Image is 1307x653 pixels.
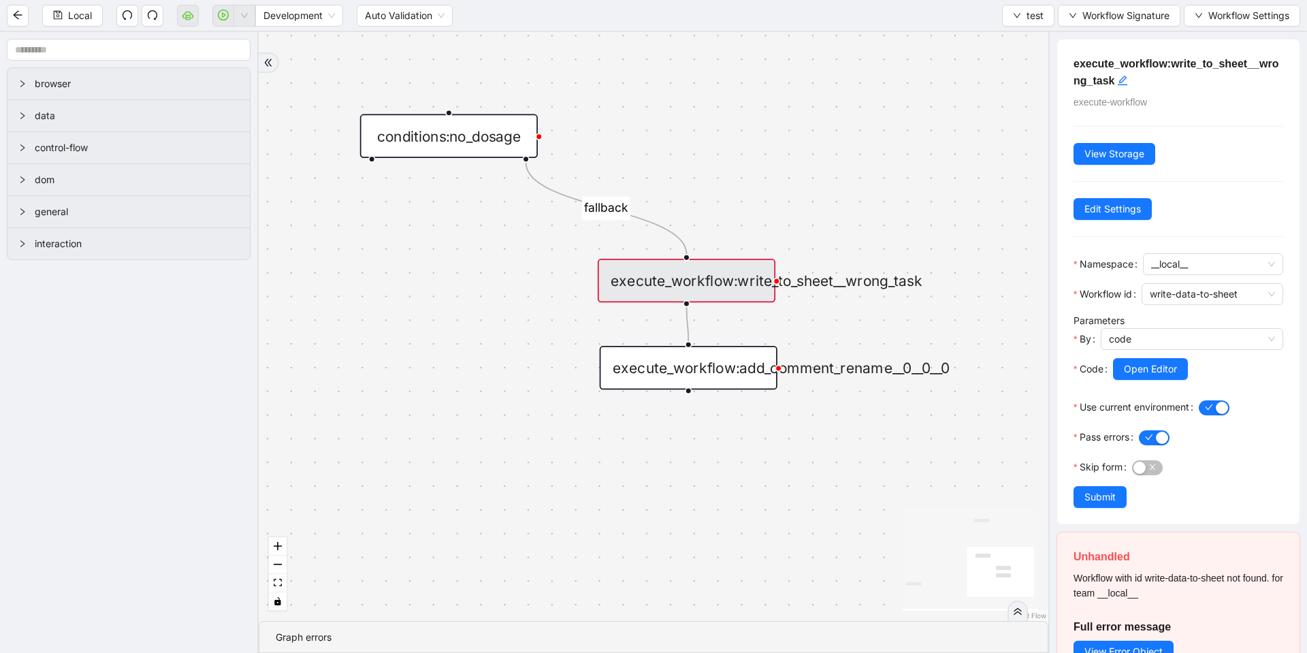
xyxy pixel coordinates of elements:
button: downWorkflow Signature [1058,5,1180,27]
span: test [1027,8,1044,23]
span: data [35,108,239,123]
span: Workflow Settings [1208,8,1289,23]
span: right [18,80,27,88]
a: React Flow attribution [1011,611,1046,620]
div: Graph errors [276,630,1031,645]
span: down [1013,12,1021,20]
span: Namespace [1080,257,1133,272]
button: arrow-left [7,5,29,27]
span: Workflow Signature [1082,8,1169,23]
div: conditions:no_dosage [360,114,538,158]
span: edit [1117,75,1128,86]
span: Edit Settings [1084,202,1141,217]
span: dom [35,172,239,187]
div: general [7,196,250,227]
span: Use current environment [1080,400,1189,415]
span: Code [1080,362,1103,377]
span: execute-workflow [1074,97,1147,108]
span: double-right [263,58,273,67]
span: Skip form [1080,460,1123,475]
h5: Full error message [1074,619,1283,635]
span: browser [35,76,239,91]
div: dom [7,164,250,195]
span: double-right [1013,607,1022,616]
span: down [1069,12,1077,20]
span: right [18,176,27,184]
button: zoom out [269,556,287,574]
div: execute_workflow:write_to_sheet__wrong_task [598,259,775,302]
span: Workflow id [1080,287,1132,302]
span: Open Editor [1124,362,1177,377]
span: plus-circle [674,407,704,437]
button: Edit Settings [1074,198,1152,220]
div: interaction [7,228,250,259]
div: click to edit id [1117,72,1128,89]
span: Local [68,8,92,23]
button: down [233,5,255,27]
div: control-flow [7,132,250,163]
div: data [7,100,250,131]
label: Parameters [1074,315,1125,326]
button: downtest [1002,5,1054,27]
span: code [1109,329,1275,349]
div: conditions:no_dosageplus-circle [360,114,538,158]
div: execute_workflow:add_comment_rename__0__0__0plus-circle [600,346,777,389]
span: right [18,112,27,120]
span: arrow-left [12,10,23,20]
span: control-flow [35,140,239,155]
button: View Storage [1074,143,1155,165]
div: browser [7,68,250,99]
span: write-data-to-sheet [1150,284,1275,304]
span: Workflow with id write-data-to-sheet not found. for team __local__ [1074,573,1283,599]
span: interaction [35,236,239,251]
button: downWorkflow Settings [1184,5,1300,27]
span: down [1195,12,1203,20]
span: general [35,204,239,219]
span: down [240,12,248,20]
button: play-circle [212,5,234,27]
span: By [1080,332,1091,347]
span: play-circle [218,10,229,20]
span: right [18,208,27,216]
button: fit view [269,574,287,592]
button: zoom in [269,537,287,556]
span: right [18,240,27,248]
span: __local__ [1151,254,1275,274]
span: redo [147,10,158,20]
button: Submit [1074,486,1127,508]
g: Edge from conditions:no_dosage to execute_workflow:write_to_sheet__wrong_task [526,163,687,254]
button: Open Editor [1113,358,1188,380]
h5: execute_workflow:write_to_sheet__wrong_task [1074,56,1283,89]
div: execute_workflow:add_comment_rename__0__0__0 [600,346,777,389]
span: undo [122,10,133,20]
g: Edge from execute_workflow:write_to_sheet__wrong_task to execute_workflow:add_comment_rename__0__... [687,307,689,341]
span: cloud-server [182,10,193,20]
button: toggle interactivity [269,592,287,611]
button: cloud-server [177,5,199,27]
span: Submit [1084,490,1116,505]
span: Pass errors [1080,430,1129,445]
button: saveLocal [42,5,103,27]
button: redo [142,5,163,27]
span: Auto Validation [365,5,445,26]
span: View Storage [1084,146,1144,161]
span: save [53,10,63,20]
span: Development [263,5,335,26]
span: right [18,144,27,152]
h5: Unhandled [1074,549,1283,565]
button: undo [116,5,138,27]
span: plus-circle [357,176,387,206]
